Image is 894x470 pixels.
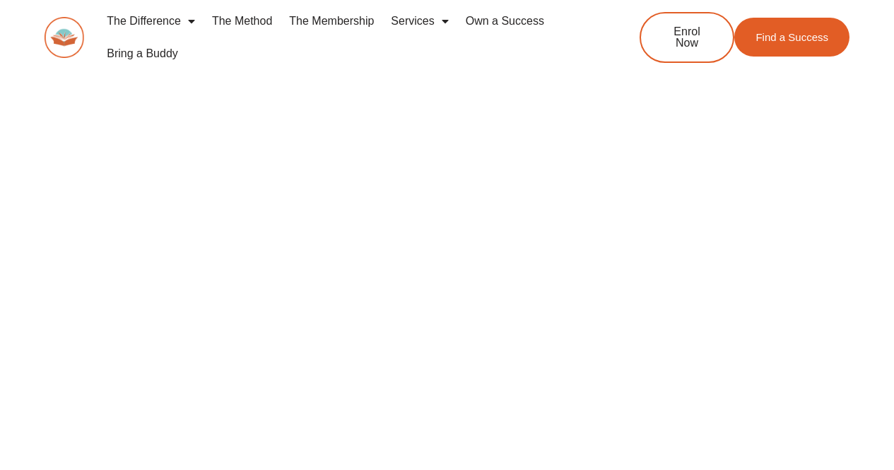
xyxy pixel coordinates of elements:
a: Services [382,5,457,37]
a: Own a Success [457,5,553,37]
a: The Method [204,5,281,37]
a: Bring a Buddy [98,37,187,70]
span: Enrol Now [662,26,712,49]
nav: Menu [98,5,593,70]
a: The Membership [281,5,382,37]
a: Enrol Now [640,12,734,63]
span: Find a Success [755,32,828,42]
a: Find a Success [734,18,849,57]
a: The Difference [98,5,204,37]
